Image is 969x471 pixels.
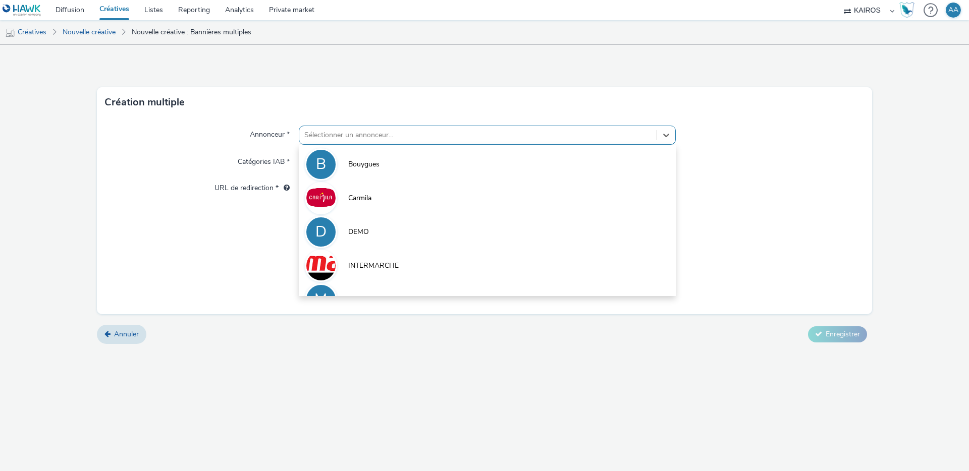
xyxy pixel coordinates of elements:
[104,95,185,110] h3: Création multiple
[127,20,256,44] a: Nouvelle créative : Bannières multiples
[314,285,327,314] div: M
[948,3,958,18] div: AA
[3,4,41,17] img: undefined Logo
[114,329,139,339] span: Annuler
[826,329,860,339] span: Enregistrer
[348,159,380,169] span: Bouygues
[348,227,369,237] span: DEMO
[808,326,867,342] button: Enregistrer
[315,218,327,246] div: D
[316,150,326,179] div: B
[279,183,290,193] div: L'URL de redirection sera utilisée comme URL de validation avec certains SSP et ce sera l'URL de ...
[899,2,919,18] a: Hawk Academy
[5,28,15,38] img: mobile
[246,126,294,140] label: Annonceur *
[348,193,371,203] span: Carmila
[899,2,914,18] img: Hawk Academy
[97,325,146,344] a: Annuler
[58,20,121,44] a: Nouvelle créative
[306,251,336,280] img: INTERMARCHE
[210,179,294,193] label: URL de redirection *
[348,261,399,271] span: INTERMARCHE
[234,153,294,167] label: Catégories IAB *
[306,184,336,213] img: Carmila
[348,295,361,305] span: Mini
